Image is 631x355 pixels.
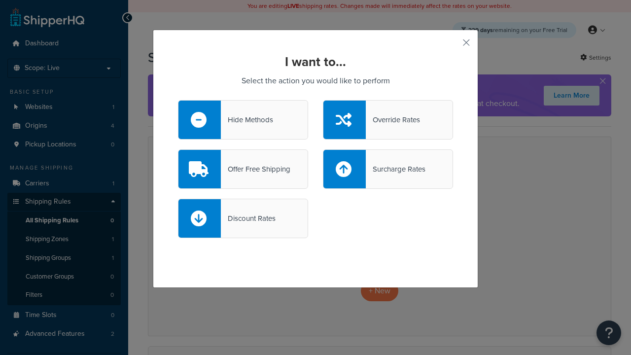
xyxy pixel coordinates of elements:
[221,212,276,225] div: Discount Rates
[221,162,290,176] div: Offer Free Shipping
[221,113,273,127] div: Hide Methods
[366,113,420,127] div: Override Rates
[178,74,453,88] p: Select the action you would like to perform
[285,52,346,71] strong: I want to...
[366,162,425,176] div: Surcharge Rates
